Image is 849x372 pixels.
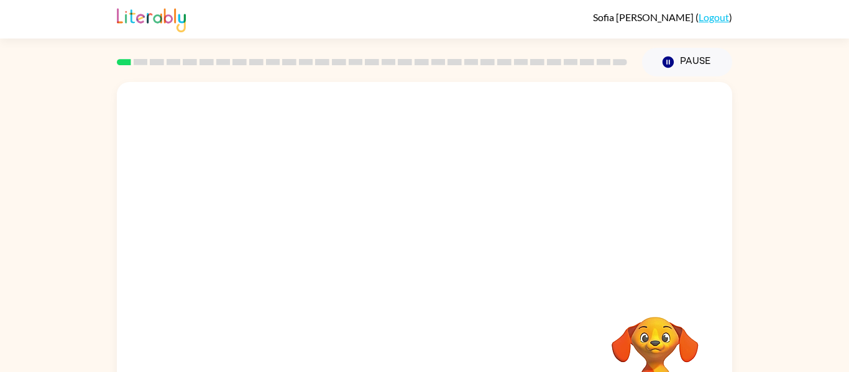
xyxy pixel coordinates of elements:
a: Logout [699,11,729,23]
img: Literably [117,5,186,32]
span: Sofia [PERSON_NAME] [593,11,695,23]
div: ( ) [593,11,732,23]
button: Pause [642,48,732,76]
